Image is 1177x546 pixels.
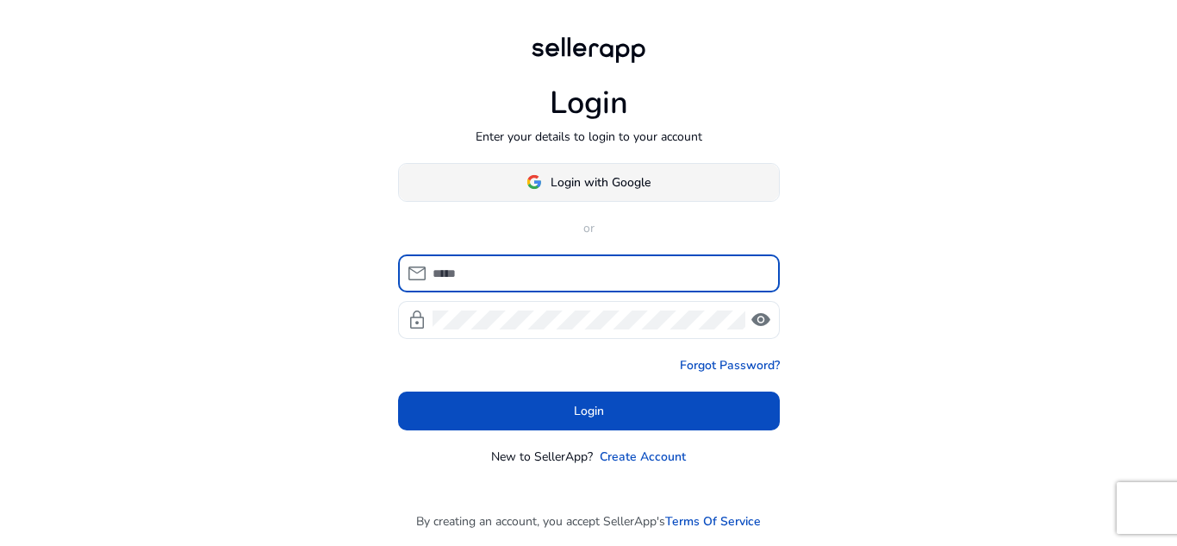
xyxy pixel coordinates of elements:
[407,310,427,330] span: lock
[476,128,702,146] p: Enter your details to login to your account
[665,512,761,530] a: Terms Of Service
[550,85,628,122] h1: Login
[398,392,780,430] button: Login
[398,163,780,202] button: Login with Google
[407,263,427,284] span: mail
[680,356,780,374] a: Forgot Password?
[398,219,780,237] p: or
[600,448,686,466] a: Create Account
[551,173,651,191] span: Login with Google
[491,448,593,466] p: New to SellerApp?
[574,402,604,420] span: Login
[750,310,771,330] span: visibility
[526,174,542,190] img: google-logo.svg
